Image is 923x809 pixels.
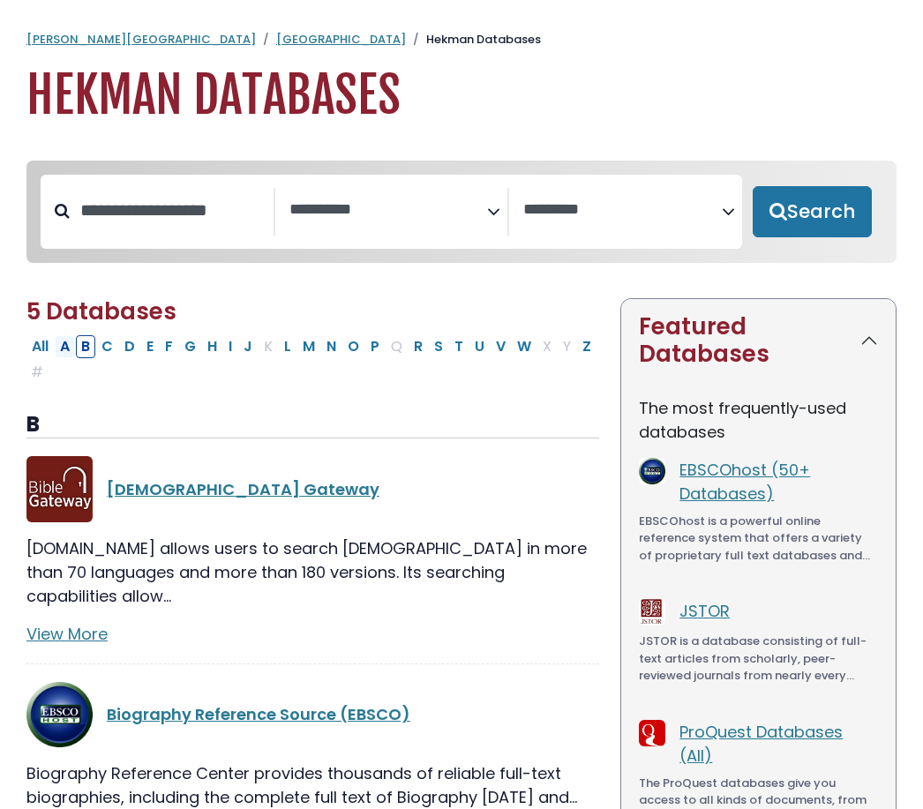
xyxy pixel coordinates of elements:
[321,335,341,358] button: Filter Results N
[679,600,730,622] a: JSTOR
[409,335,428,358] button: Filter Results R
[639,513,878,565] p: EBSCOhost is a powerful online reference system that offers a variety of proprietary full text da...
[26,335,54,358] button: All
[26,161,897,263] nav: Search filters
[406,31,541,49] li: Hekman Databases
[26,296,176,327] span: 5 Databases
[365,335,385,358] button: Filter Results P
[26,536,599,608] p: [DOMAIN_NAME] allows users to search [DEMOGRAPHIC_DATA] in more than 70 languages and more than 1...
[512,335,537,358] button: Filter Results W
[276,31,406,48] a: [GEOGRAPHIC_DATA]
[469,335,490,358] button: Filter Results U
[238,335,258,358] button: Filter Results J
[26,412,599,438] h3: B
[76,335,95,358] button: Filter Results B
[26,66,897,125] h1: Hekman Databases
[26,623,108,645] a: View More
[297,335,320,358] button: Filter Results M
[621,299,896,382] button: Featured Databases
[223,335,237,358] button: Filter Results I
[96,335,118,358] button: Filter Results C
[179,335,201,358] button: Filter Results G
[679,721,843,767] a: ProQuest Databases (All)
[577,335,597,358] button: Filter Results Z
[26,31,256,48] a: [PERSON_NAME][GEOGRAPHIC_DATA]
[107,703,410,725] a: Biography Reference Source (EBSCO)
[491,335,511,358] button: Filter Results V
[449,335,469,358] button: Filter Results T
[523,201,722,220] textarea: Search
[141,335,159,358] button: Filter Results E
[279,335,296,358] button: Filter Results L
[107,478,379,500] a: [DEMOGRAPHIC_DATA] Gateway
[679,459,810,505] a: EBSCOhost (50+ Databases)
[26,334,598,382] div: Alpha-list to filter by first letter of database name
[289,201,488,220] textarea: Search
[753,186,872,237] button: Submit for Search Results
[202,335,222,358] button: Filter Results H
[160,335,178,358] button: Filter Results F
[26,31,897,49] nav: breadcrumb
[639,633,878,685] p: JSTOR is a database consisting of full-text articles from scholarly, peer-reviewed journals from ...
[429,335,448,358] button: Filter Results S
[119,335,140,358] button: Filter Results D
[639,396,878,444] p: The most frequently-used databases
[342,335,364,358] button: Filter Results O
[70,196,274,225] input: Search database by title or keyword
[26,761,599,809] p: Biography Reference Center provides thousands of reliable full-text biographies, including the co...
[55,335,75,358] button: Filter Results A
